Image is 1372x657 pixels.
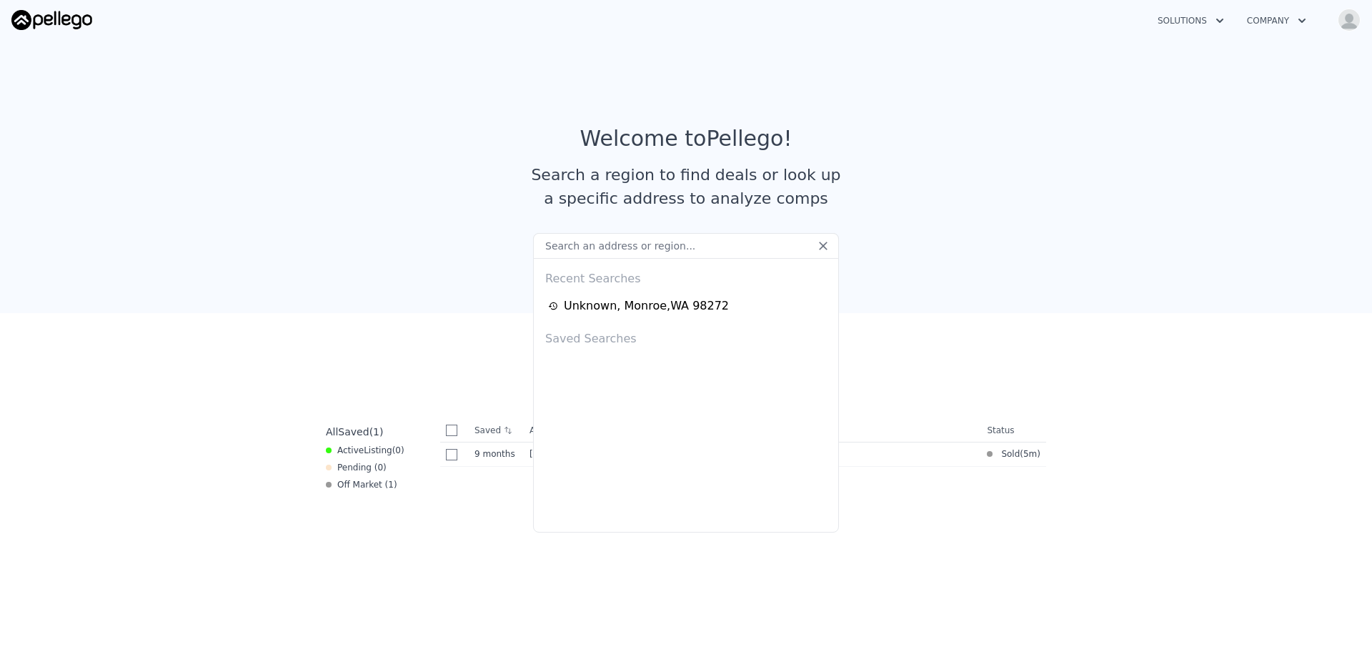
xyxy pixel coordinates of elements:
a: Unknown, Monroe,WA 98272 [548,297,828,315]
input: Search an address or region... [533,233,839,259]
button: Company [1236,8,1318,34]
th: Status [981,419,1046,443]
div: Welcome to Pellego ! [580,126,792,152]
div: Recent Searches [540,259,832,293]
span: Saved [338,426,369,438]
th: Saved [469,419,524,442]
span: ) [1037,448,1040,460]
time: 2025-03-25 13:50 [1023,448,1037,460]
div: All ( 1 ) [326,425,383,439]
div: Saved Properties [320,359,1052,385]
div: Saved Searches [540,319,832,353]
div: Off Market ( 1 ) [326,479,397,490]
button: Solutions [1146,8,1236,34]
time: 2024-11-08 20:30 [474,448,518,460]
div: Unknown , Monroe , WA 98272 [564,297,729,315]
th: Address [524,419,981,443]
img: Pellego [11,10,92,30]
span: [STREET_ADDRESS] [530,449,615,459]
span: Active ( 0 ) [337,445,404,456]
div: Pending ( 0 ) [326,462,387,473]
img: avatar [1338,9,1361,31]
span: Listing [364,445,392,455]
span: Sold ( [993,448,1023,460]
div: Search a region to find deals or look up a specific address to analyze comps [526,163,846,210]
